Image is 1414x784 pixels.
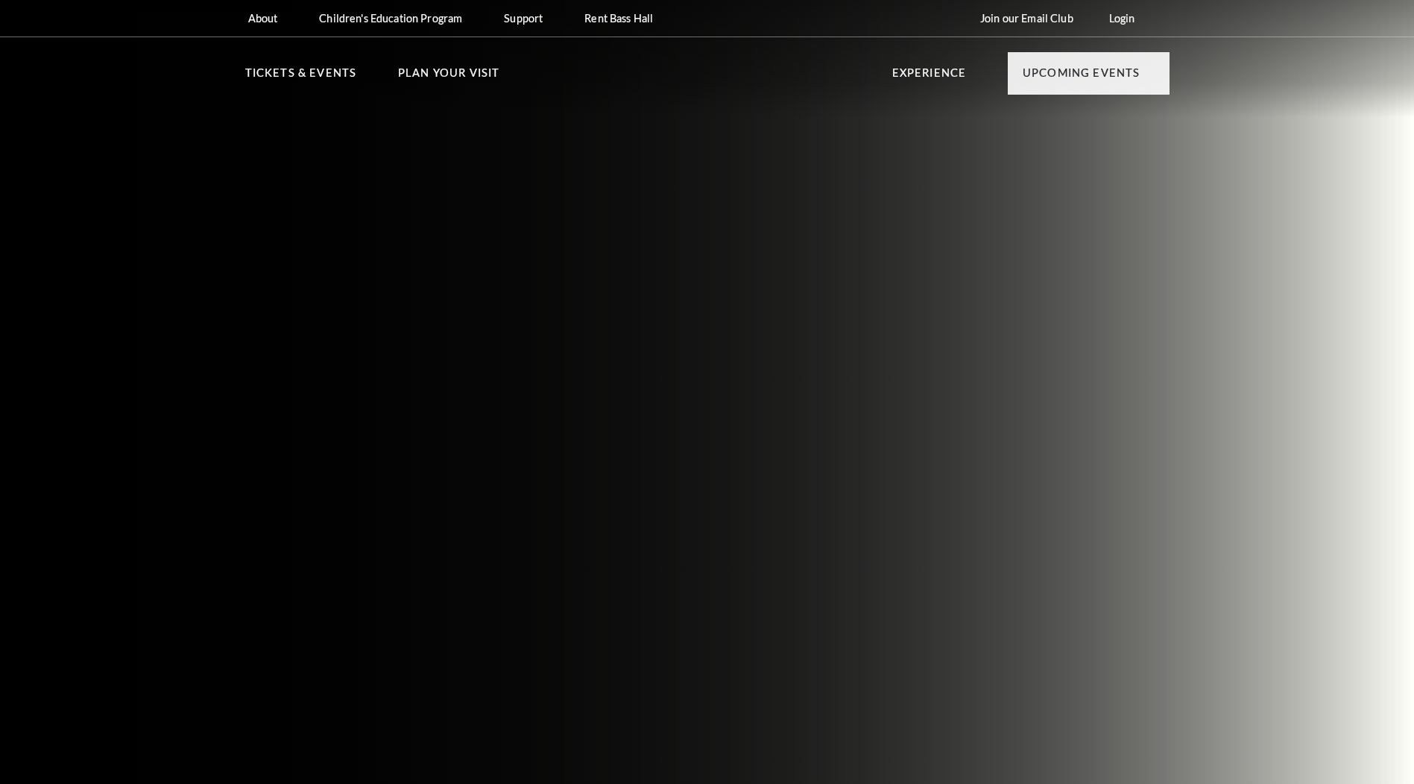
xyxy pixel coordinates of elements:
[248,12,278,25] p: About
[319,12,462,25] p: Children's Education Program
[892,64,967,91] p: Experience
[398,64,500,91] p: Plan Your Visit
[1023,64,1140,91] p: Upcoming Events
[584,12,653,25] p: Rent Bass Hall
[245,64,357,91] p: Tickets & Events
[504,12,543,25] p: Support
